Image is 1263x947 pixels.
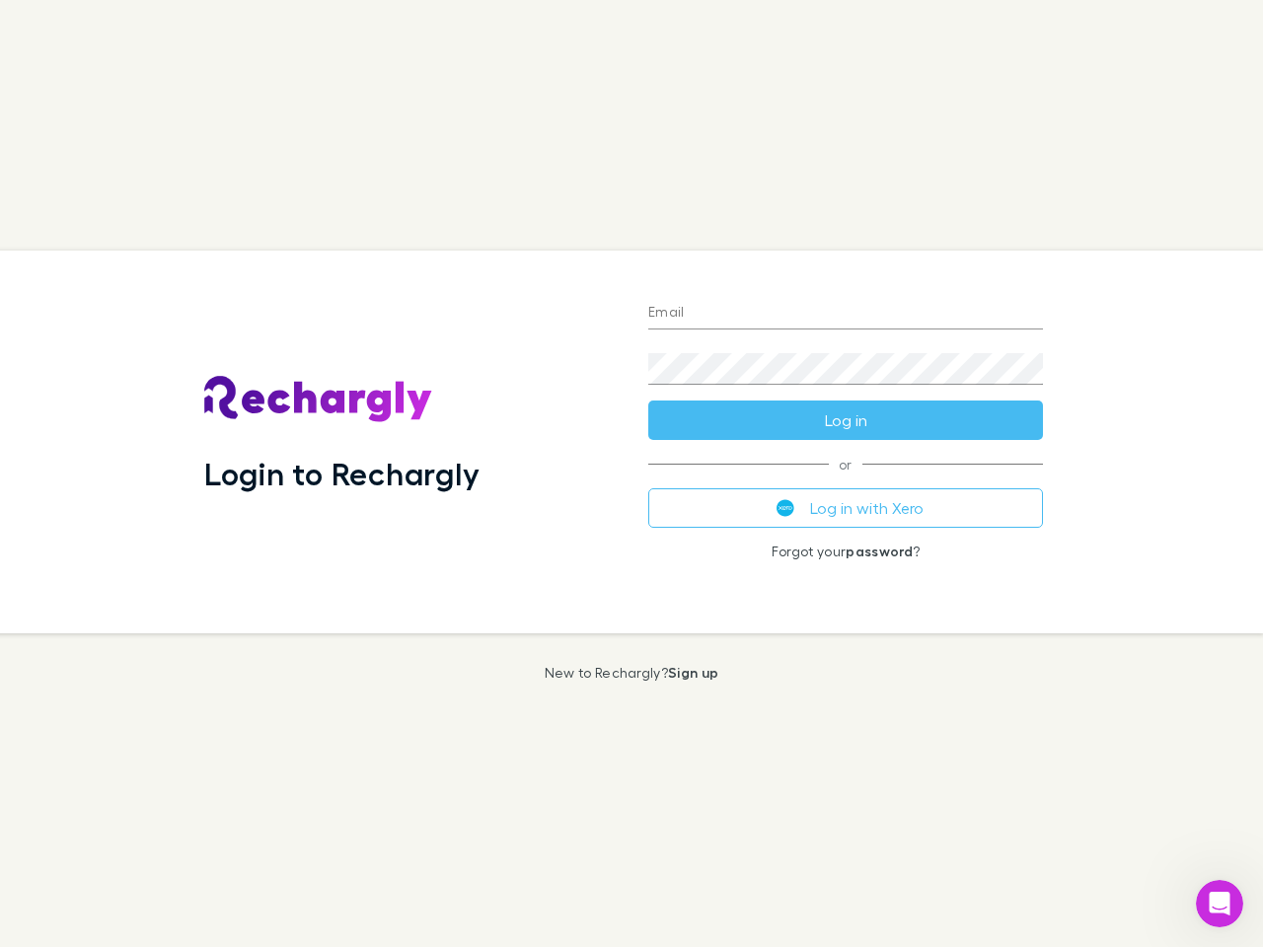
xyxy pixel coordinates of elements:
img: Xero's logo [777,499,794,517]
button: Log in with Xero [648,488,1043,528]
a: Sign up [668,664,718,681]
img: Rechargly's Logo [204,376,433,423]
a: password [846,543,913,559]
p: New to Rechargly? [545,665,719,681]
span: or [648,464,1043,465]
h1: Login to Rechargly [204,455,480,492]
iframe: Intercom live chat [1196,880,1243,927]
p: Forgot your ? [648,544,1043,559]
button: Log in [648,401,1043,440]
